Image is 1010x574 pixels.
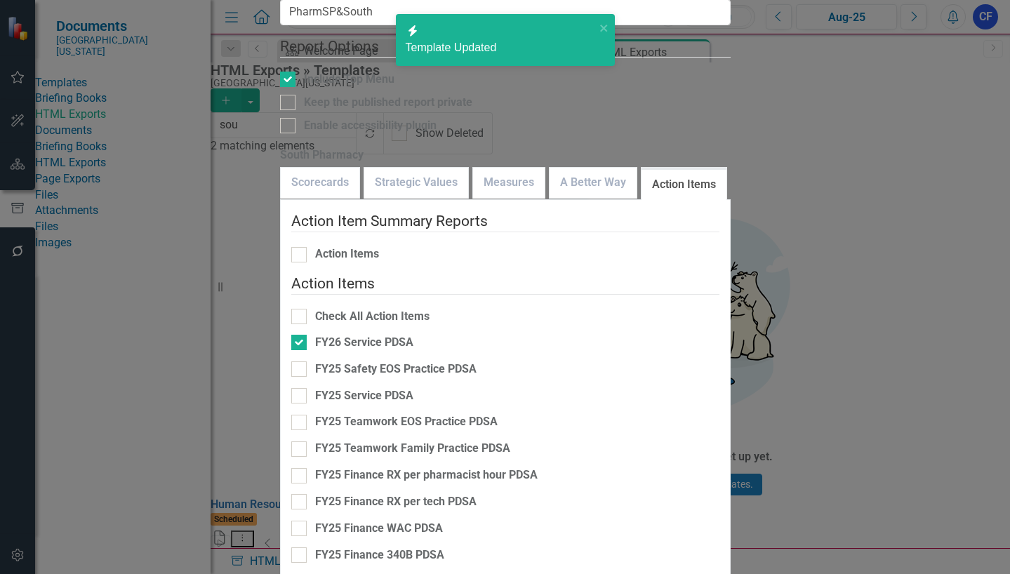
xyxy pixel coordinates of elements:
[291,273,719,295] legend: Action Items
[550,168,637,198] a: A Better Way
[291,211,719,232] legend: Action Item Summary Reports
[315,547,444,563] div: FY25 Finance 340B PDSA
[280,36,731,58] legend: Report Options
[304,95,472,111] div: Keep the published report private
[315,335,413,351] div: FY26 Service PDSA
[280,147,731,163] label: South Pharmacy
[315,361,477,378] div: FY25 Safety EOS Practice PDSA
[364,168,468,198] a: Strategic Values
[406,40,595,56] div: Template Updated
[315,441,510,457] div: FY25 Teamwork Family Practice PDSA
[642,170,726,200] a: Action Items
[304,72,394,88] div: Include Top Menu
[281,168,359,198] a: Scorecards
[473,168,545,198] a: Measures
[315,246,379,262] div: Action Items
[315,388,413,404] div: FY25 Service PDSA
[315,494,477,510] div: FY25 Finance RX per tech PDSA
[315,309,430,325] div: Check All Action Items
[315,467,538,483] div: FY25 Finance RX per pharmacist hour PDSA
[315,521,443,537] div: FY25 Finance WAC PDSA
[315,414,498,430] div: FY25 Teamwork EOS Practice PDSA
[599,20,609,36] button: close
[304,118,437,134] div: Enable accessibility plugin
